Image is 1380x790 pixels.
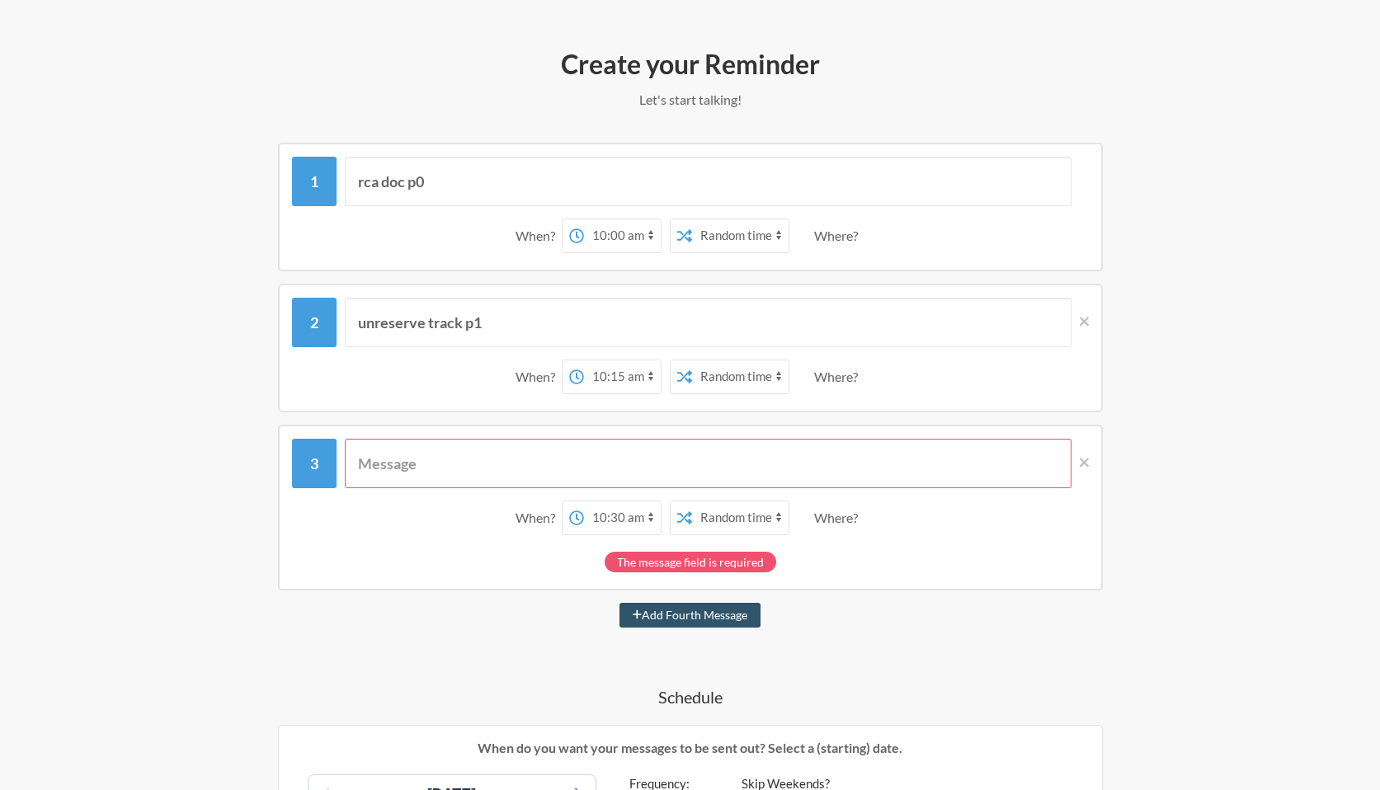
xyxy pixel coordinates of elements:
[345,157,1072,206] input: Message
[516,501,562,535] div: When?
[212,90,1169,110] p: Let's start talking!
[345,439,1072,488] input: Message
[814,501,864,535] div: Where?
[345,298,1072,347] input: Message
[814,360,864,394] div: Where?
[605,552,776,572] div: The message field is required
[619,603,761,628] button: Add Fourth Message
[291,738,1090,758] p: When do you want your messages to be sent out? Select a (starting) date.
[516,219,562,253] div: When?
[212,685,1169,708] h4: Schedule
[212,47,1169,82] h2: Create your Reminder
[516,360,562,394] div: When?
[814,219,864,253] div: Where?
